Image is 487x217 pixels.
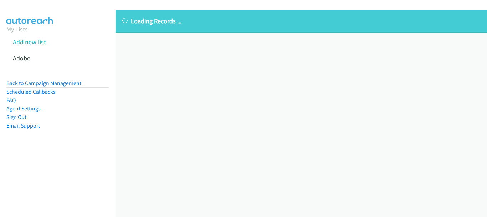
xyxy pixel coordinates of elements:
[6,105,41,112] a: Agent Settings
[13,38,46,46] a: Add new list
[6,88,56,95] a: Scheduled Callbacks
[6,114,26,120] a: Sign Out
[6,80,81,87] a: Back to Campaign Management
[6,25,28,33] a: My Lists
[6,97,16,104] a: FAQ
[6,122,40,129] a: Email Support
[122,16,481,26] p: Loading Records ...
[13,54,30,62] a: Adobe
